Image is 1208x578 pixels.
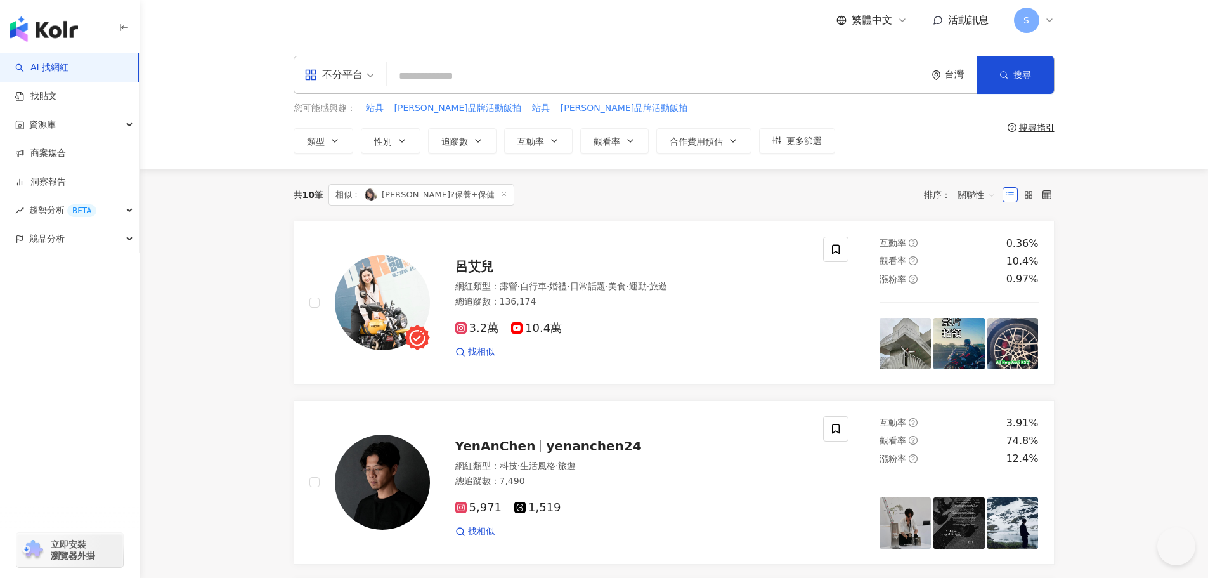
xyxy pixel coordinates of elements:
[16,533,123,567] a: chrome extension立即安裝 瀏覽器外掛
[441,136,468,147] span: 追蹤數
[455,322,499,335] span: 3.2萬
[924,185,1003,205] div: 排序：
[365,102,384,115] button: 站具
[517,281,520,291] span: ·
[656,128,751,154] button: 合作費用預估
[29,110,56,139] span: 資源庫
[455,346,495,358] a: 找相似
[455,525,495,538] a: 找相似
[1023,13,1029,27] span: S
[394,102,522,115] button: [PERSON_NAME]品牌活動飯拍
[504,128,573,154] button: 互動率
[294,221,1055,385] a: KOL Avatar呂艾兒網紅類型：露營·自行車·婚禮·日常話題·美食·運動·旅遊總追蹤數：136,1743.2萬10.4萬找相似互動率question-circle0.36%觀看率questi...
[15,62,68,74] a: searchAI 找網紅
[500,281,517,291] span: 露營
[909,454,918,463] span: question-circle
[759,128,835,154] button: 更多篩選
[67,204,96,217] div: BETA
[335,255,430,350] img: KOL Avatar
[15,90,57,103] a: 找貼文
[626,281,628,291] span: ·
[594,136,620,147] span: 觀看率
[307,136,325,147] span: 類型
[945,69,977,80] div: 台灣
[977,56,1054,94] button: 搜尋
[517,461,520,471] span: ·
[1013,70,1031,80] span: 搜尋
[909,239,918,247] span: question-circle
[933,497,985,549] img: post-image
[958,185,996,205] span: 關聯性
[1008,123,1016,132] span: question-circle
[532,102,550,115] span: 站具
[15,176,66,188] a: 洞察報告
[302,190,315,200] span: 10
[514,501,561,515] span: 1,519
[880,454,906,464] span: 漲粉率
[987,318,1039,369] img: post-image
[304,69,317,81] span: appstore
[1006,254,1039,268] div: 10.4%
[294,190,323,200] div: 共 筆
[517,136,544,147] span: 互動率
[948,14,989,26] span: 活動訊息
[455,460,809,473] div: 網紅類型 ：
[880,435,906,445] span: 觀看率
[294,102,356,115] span: 您可能感興趣：
[987,497,1039,549] img: post-image
[294,400,1055,565] a: KOL AvatarYenAnChenyenanchen24網紅類型：科技·生活風格·旅遊總追蹤數：7,4905,9711,519找相似互動率question-circle3.91%觀看率que...
[428,128,497,154] button: 追蹤數
[629,281,647,291] span: 運動
[29,225,65,253] span: 競品分析
[649,281,667,291] span: 旅遊
[570,281,606,291] span: 日常話題
[580,128,649,154] button: 觀看率
[455,475,809,488] div: 總追蹤數 ： 7,490
[51,539,95,562] span: 立即安裝 瀏覽器外掛
[880,238,906,248] span: 互動率
[335,188,360,202] span: 相似：
[15,206,24,215] span: rise
[1006,434,1039,448] div: 74.8%
[511,322,562,335] span: 10.4萬
[546,438,641,454] span: yenanchen24
[932,70,941,80] span: environment
[29,196,96,225] span: 趨勢分析
[10,16,78,42] img: logo
[531,102,550,115] button: 站具
[852,13,892,27] span: 繁體中文
[455,438,536,454] span: YenAnChen
[880,497,931,549] img: post-image
[549,281,567,291] span: 婚禮
[670,136,723,147] span: 合作費用預估
[647,281,649,291] span: ·
[567,281,569,291] span: ·
[520,461,555,471] span: 生活風格
[909,418,918,427] span: question-circle
[608,281,626,291] span: 美食
[909,256,918,265] span: question-circle
[1006,272,1039,286] div: 0.97%
[1006,237,1039,251] div: 0.36%
[394,102,521,115] span: [PERSON_NAME]品牌活動飯拍
[1006,416,1039,430] div: 3.91%
[880,318,931,369] img: post-image
[365,188,377,201] img: KOL Avatar
[20,540,45,560] img: chrome extension
[1006,452,1039,466] div: 12.4%
[909,275,918,284] span: question-circle
[561,102,687,115] span: [PERSON_NAME]品牌活動飯拍
[374,136,392,147] span: 性別
[880,274,906,284] span: 漲粉率
[328,184,514,206] span: [PERSON_NAME]?保養+保健
[455,296,809,308] div: 總追蹤數 ： 136,174
[366,102,384,115] span: 站具
[500,461,517,471] span: 科技
[335,435,430,530] img: KOL Avatar
[909,436,918,445] span: question-circle
[560,102,688,115] button: [PERSON_NAME]品牌活動飯拍
[361,128,420,154] button: 性別
[547,281,549,291] span: ·
[606,281,608,291] span: ·
[468,346,495,358] span: 找相似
